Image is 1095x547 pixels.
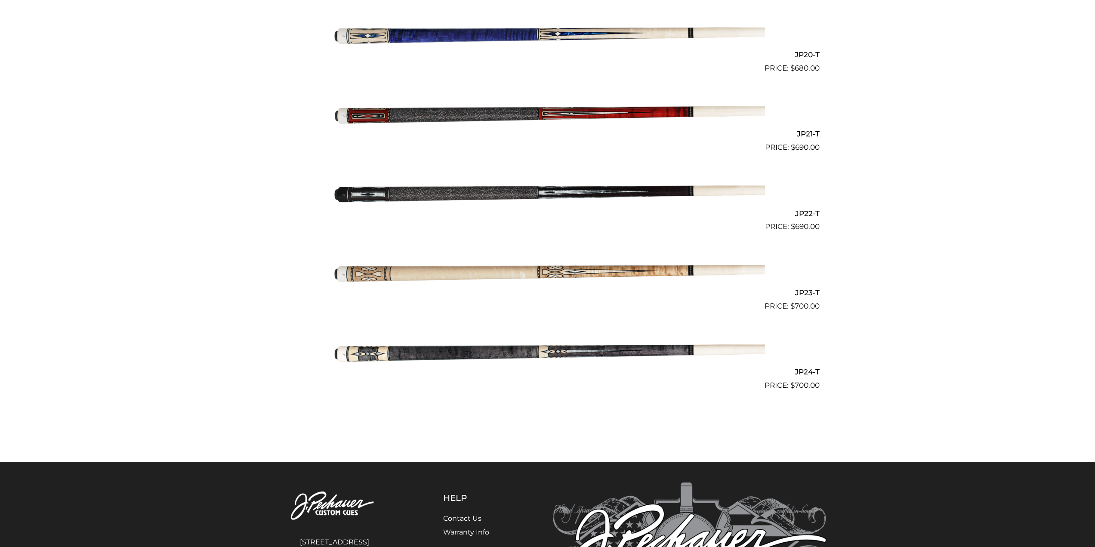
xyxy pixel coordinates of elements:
span: $ [791,143,795,151]
span: $ [791,222,795,231]
bdi: 700.00 [790,381,820,389]
a: JP22-T $690.00 [276,157,820,232]
bdi: 690.00 [791,143,820,151]
h2: JP24-T [276,364,820,380]
a: Warranty Info [443,528,489,536]
img: JP23-T [330,236,765,308]
h5: Help [443,493,510,503]
img: Pechauer Custom Cues [269,482,401,530]
span: $ [790,302,795,310]
bdi: 680.00 [790,64,820,72]
img: JP24-T [330,315,765,388]
a: JP24-T $700.00 [276,315,820,391]
h2: JP22-T [276,205,820,221]
h2: JP20-T [276,46,820,62]
h2: JP23-T [276,284,820,300]
span: $ [790,381,795,389]
img: JP22-T [330,157,765,229]
img: JP21-T [330,77,765,150]
h2: JP21-T [276,126,820,142]
a: JP21-T $690.00 [276,77,820,153]
a: Contact Us [443,514,481,522]
span: $ [790,64,795,72]
bdi: 700.00 [790,302,820,310]
bdi: 690.00 [791,222,820,231]
a: JP23-T $700.00 [276,236,820,312]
